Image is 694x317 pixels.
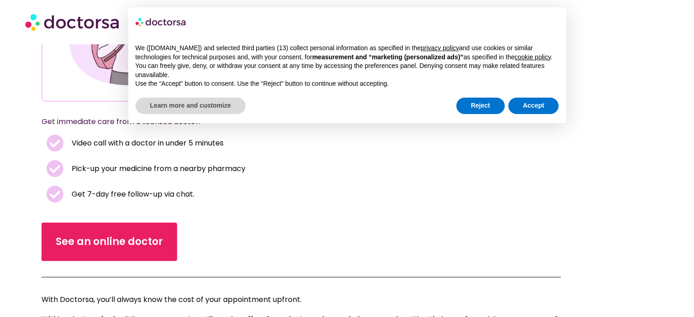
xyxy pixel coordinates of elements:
[42,293,561,306] p: With Doctorsa, you’ll always know the cost of your appointment upfront.
[136,62,559,79] p: You can freely give, deny, or withdraw your consent at any time by accessing the preferences pane...
[312,53,463,61] strong: measurement and “marketing (personalized ads)”
[56,234,163,249] span: See an online doctor
[136,15,187,29] img: logo
[69,137,224,150] span: Video call with a doctor in under 5 minutes
[456,98,505,114] button: Reject
[136,79,559,88] p: Use the “Accept” button to consent. Use the “Reject” button to continue without accepting.
[42,223,177,261] a: See an online doctor
[69,162,245,175] span: Pick-up your medicine from a nearby pharmacy
[508,98,559,114] button: Accept
[136,98,245,114] button: Learn more and customize
[421,44,459,52] a: privacy policy
[69,188,194,201] span: Get 7-day free follow-up via chat.
[515,53,551,61] a: cookie policy
[136,44,559,62] p: We ([DOMAIN_NAME]) and selected third parties (13) collect personal information as specified in t...
[42,115,539,128] p: Get immediate care from a licensed doctor.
